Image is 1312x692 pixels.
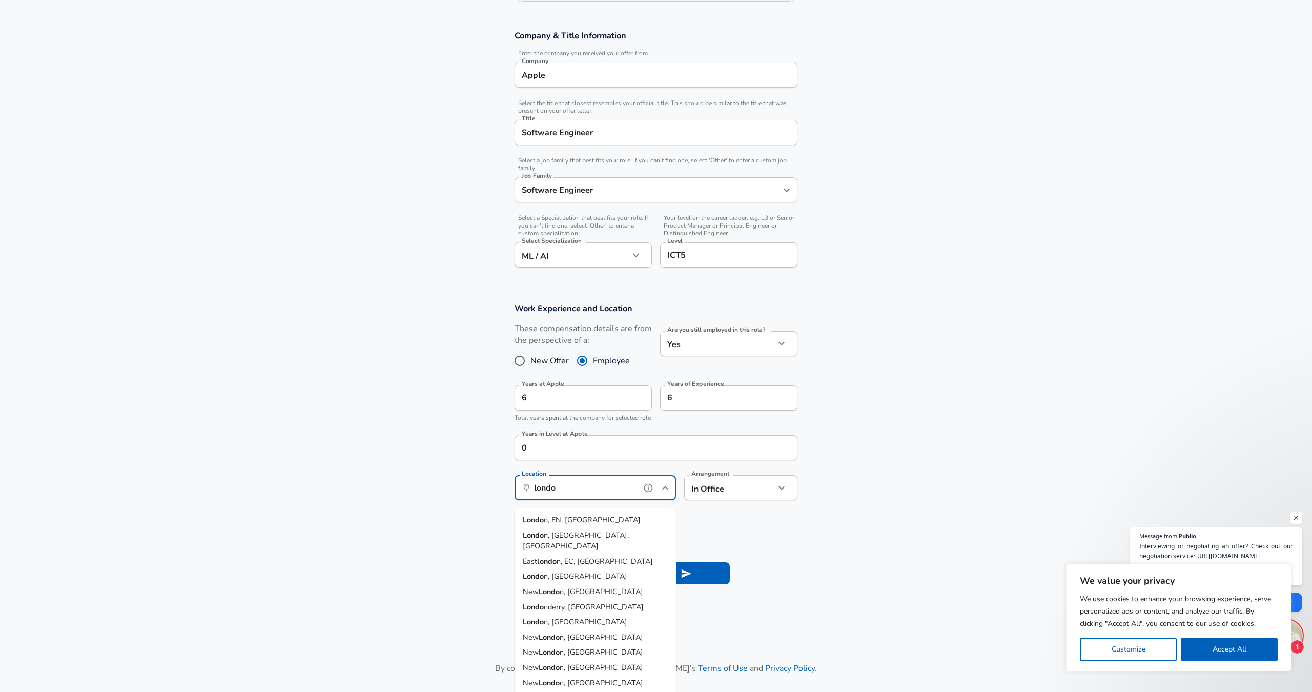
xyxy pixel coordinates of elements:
label: Are you still employed in this role? [667,327,765,333]
input: Software Engineer [519,182,777,198]
input: Google [519,67,793,83]
span: n, EN, [GEOGRAPHIC_DATA] [544,515,641,525]
span: n, [GEOGRAPHIC_DATA] [560,647,643,657]
h3: Work Experience and Location [515,302,797,314]
input: 1 [515,435,775,460]
button: Close [658,481,672,495]
strong: Londo [523,617,544,627]
div: Open chat [1272,620,1302,651]
button: Customize [1080,638,1177,661]
input: L3 [665,247,793,263]
label: Arrangement [691,471,729,477]
label: Select Specialization [522,238,581,244]
label: Years in Level at Apple [522,431,587,437]
span: Total years spent at the company for selected role [515,414,651,422]
span: n, [GEOGRAPHIC_DATA] [544,617,627,627]
span: Employee [593,355,630,367]
label: Location [522,471,546,477]
span: Your level on the career ladder. e.g. L3 or Senior Product Manager or Principal Engineer or Disti... [660,214,797,237]
span: n, [GEOGRAPHIC_DATA] [560,662,643,673]
div: Yes [660,331,775,356]
span: New [523,647,539,657]
span: n, [GEOGRAPHIC_DATA] [560,632,643,642]
span: Select a Specialization that best fits your role. If you can't find one, select 'Other' to enter ... [515,214,652,237]
input: Software Engineer [519,125,793,140]
span: Select the title that closest resembles your official title. This should be similar to the title ... [515,99,797,115]
div: ML / AI [515,242,629,268]
span: New [523,677,539,687]
span: East [523,556,537,566]
strong: Londo [539,647,560,657]
span: Interviewing or negotiating an offer? Check out our negotiation service: Increase in your offer g... [1139,541,1293,580]
span: New [523,662,539,673]
div: In Office [684,475,760,500]
a: Terms of Use [698,663,748,674]
strong: Londo [523,530,544,540]
strong: Londo [523,571,544,581]
strong: londo [537,556,557,566]
label: Years at Apple [522,381,564,387]
span: n, [GEOGRAPHIC_DATA] [560,677,643,687]
strong: Londo [523,515,544,525]
span: Message from [1139,533,1177,539]
span: nderry, [GEOGRAPHIC_DATA] [544,601,644,612]
h3: Company & Title Information [515,30,797,42]
strong: Londo [539,662,560,673]
button: Open [780,183,794,197]
a: Privacy Policy [765,663,815,674]
span: 1 [1290,640,1304,654]
div: We value your privacy [1066,564,1291,671]
span: Publio [1179,533,1196,539]
strong: Londo [523,601,544,612]
span: n, EC, [GEOGRAPHIC_DATA] [557,556,653,566]
span: n, [GEOGRAPHIC_DATA] [560,586,643,597]
strong: Londo [539,586,560,597]
span: n, [GEOGRAPHIC_DATA], [GEOGRAPHIC_DATA] [523,530,629,551]
span: New [523,586,539,597]
p: We value your privacy [1080,575,1278,587]
span: New Offer [530,355,569,367]
label: Company [522,58,548,64]
strong: Londo [539,632,560,642]
span: n, [GEOGRAPHIC_DATA] [544,571,627,581]
label: Years of Experience [667,381,724,387]
input: 7 [660,385,775,411]
button: Accept All [1181,638,1278,661]
label: Level [667,238,683,244]
span: Enter the company you received your offer from [515,50,797,57]
button: help [641,480,656,496]
p: We use cookies to enhance your browsing experience, serve personalized ads or content, and analyz... [1080,593,1278,630]
label: These compensation details are from the perspective of a: [515,323,652,347]
span: Select a job family that best fits your role. If you can't find one, select 'Other' to enter a cu... [515,157,797,172]
strong: Londo [539,677,560,687]
label: Title [522,115,535,121]
input: 0 [515,385,629,411]
label: Job Family [522,173,552,179]
span: New [523,632,539,642]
